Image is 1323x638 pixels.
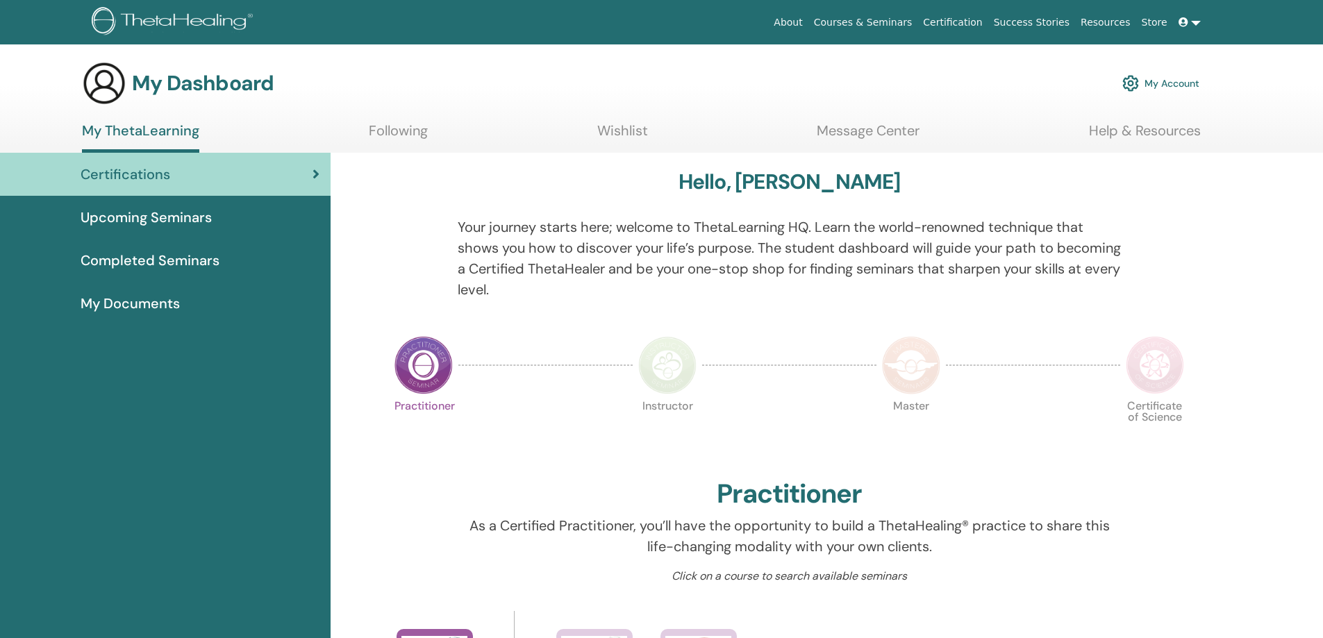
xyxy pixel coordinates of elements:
[82,122,199,153] a: My ThetaLearning
[808,10,918,35] a: Courses & Seminars
[1136,10,1173,35] a: Store
[394,401,453,459] p: Practitioner
[458,515,1121,557] p: As a Certified Practitioner, you’ll have the opportunity to build a ThetaHealing® practice to sha...
[882,336,940,394] img: Master
[81,207,212,228] span: Upcoming Seminars
[81,293,180,314] span: My Documents
[132,71,274,96] h3: My Dashboard
[817,122,920,149] a: Message Center
[597,122,648,149] a: Wishlist
[81,250,219,271] span: Completed Seminars
[988,10,1075,35] a: Success Stories
[882,401,940,459] p: Master
[1126,401,1184,459] p: Certificate of Science
[458,217,1121,300] p: Your journey starts here; welcome to ThetaLearning HQ. Learn the world-renowned technique that sh...
[638,336,697,394] img: Instructor
[1089,122,1201,149] a: Help & Resources
[679,169,901,194] h3: Hello, [PERSON_NAME]
[717,478,862,510] h2: Practitioner
[1122,68,1199,99] a: My Account
[394,336,453,394] img: Practitioner
[638,401,697,459] p: Instructor
[82,61,126,106] img: generic-user-icon.jpg
[1075,10,1136,35] a: Resources
[369,122,428,149] a: Following
[917,10,988,35] a: Certification
[458,568,1121,585] p: Click on a course to search available seminars
[92,7,258,38] img: logo.png
[1122,72,1139,95] img: cog.svg
[768,10,808,35] a: About
[81,164,170,185] span: Certifications
[1126,336,1184,394] img: Certificate of Science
